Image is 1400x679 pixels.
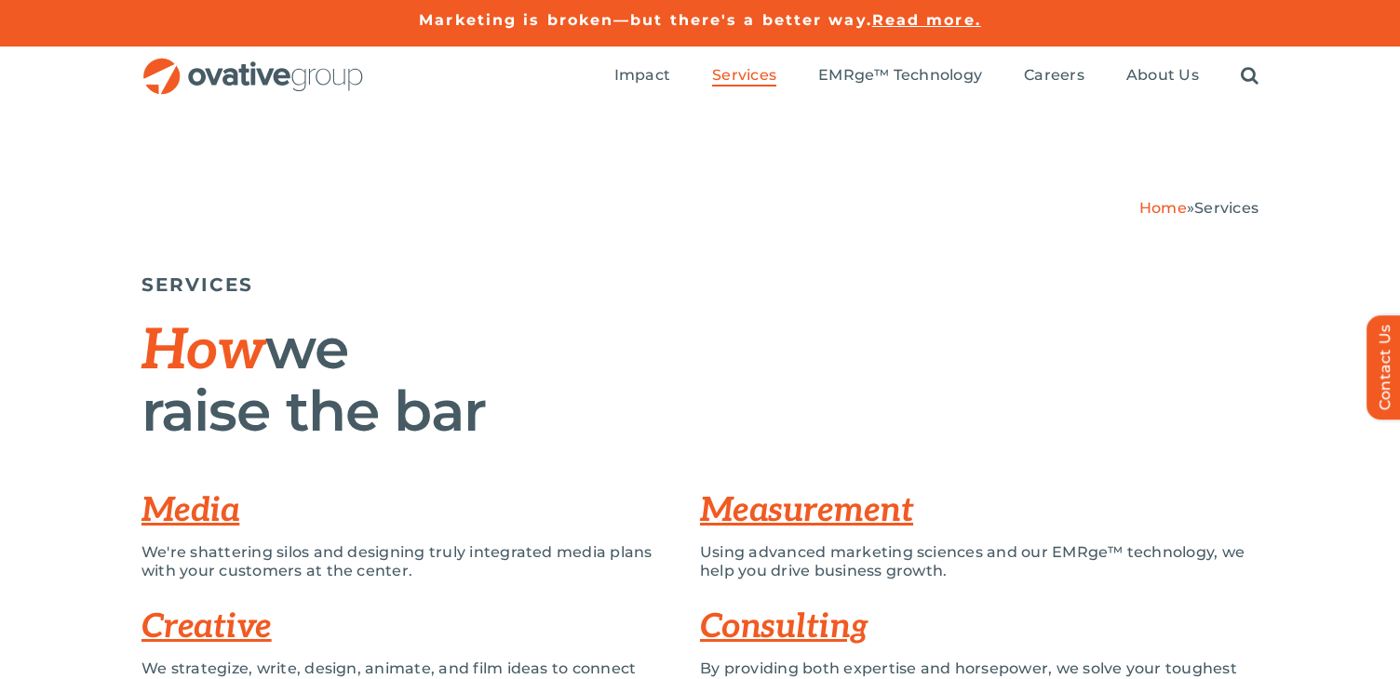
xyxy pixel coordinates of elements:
[1126,66,1199,85] span: About Us
[1194,199,1259,217] span: Services
[700,606,868,647] a: Consulting
[141,56,365,73] a: OG_Full_horizontal_RGB
[1139,199,1187,217] a: Home
[141,606,272,647] a: Creative
[141,318,265,385] span: How
[1126,66,1199,87] a: About Us
[872,11,981,29] a: Read more.
[419,11,872,29] a: Marketing is broken—but there's a better way.
[1024,66,1084,87] a: Careers
[1024,66,1084,85] span: Careers
[1139,199,1259,217] span: »
[614,47,1259,106] nav: Menu
[614,66,670,87] a: Impact
[141,273,1259,296] h5: SERVICES
[700,543,1259,580] p: Using advanced marketing sciences and our EMRge™ technology, we help you drive business growth.
[712,66,776,85] span: Services
[141,490,239,531] a: Media
[141,543,672,580] p: We're shattering silos and designing truly integrated media plans with your customers at the center.
[700,490,913,531] a: Measurement
[712,66,776,87] a: Services
[818,66,982,85] span: EMRge™ Technology
[614,66,670,85] span: Impact
[1241,66,1259,87] a: Search
[141,319,1259,441] h1: we raise the bar
[818,66,982,87] a: EMRge™ Technology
